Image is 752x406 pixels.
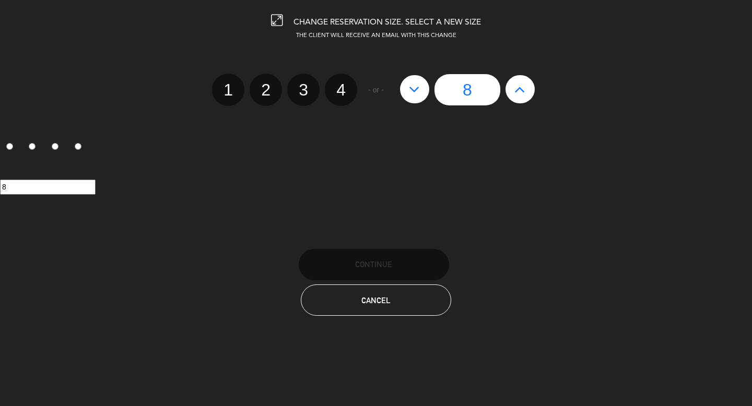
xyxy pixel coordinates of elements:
[293,18,481,27] span: CHANGE RESERVATION SIZE. SELECT A NEW SIZE
[368,84,384,96] span: - or -
[361,296,391,305] span: Cancel
[299,249,449,280] button: Continue
[325,74,357,106] label: 4
[75,143,81,150] input: 4
[301,284,451,316] button: Cancel
[296,33,456,39] span: THE CLIENT WILL RECEIVE AN EMAIL WITH THIS CHANGE
[52,143,58,150] input: 3
[23,139,46,157] label: 2
[287,74,320,106] label: 3
[29,143,36,150] input: 2
[46,139,69,157] label: 3
[212,74,244,106] label: 1
[6,143,13,150] input: 1
[355,260,392,269] span: Continue
[68,139,91,157] label: 4
[250,74,282,106] label: 2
